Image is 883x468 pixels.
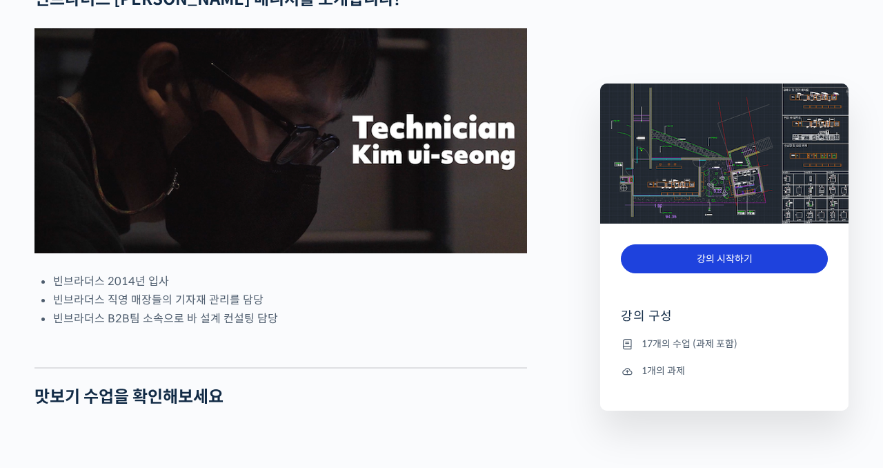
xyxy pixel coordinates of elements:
[53,309,527,328] li: 빈브라더스 B2B팀 소속으로 바 설계 컨설팅 담당
[91,353,178,388] a: 대화
[43,374,52,385] span: 홈
[126,375,143,386] span: 대화
[213,374,230,385] span: 설정
[4,353,91,388] a: 홈
[621,308,828,335] h4: 강의 구성
[53,291,527,309] li: 빈브라더스 직영 매장들의 기자재 관리를 담당
[621,363,828,380] li: 1개의 과제
[178,353,265,388] a: 설정
[34,387,224,407] strong: 맛보기 수업을 확인해보세요
[621,335,828,352] li: 17개의 수업 (과제 포함)
[621,244,828,274] a: 강의 시작하기
[53,272,527,291] li: 빈브라더스 2014년 입사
